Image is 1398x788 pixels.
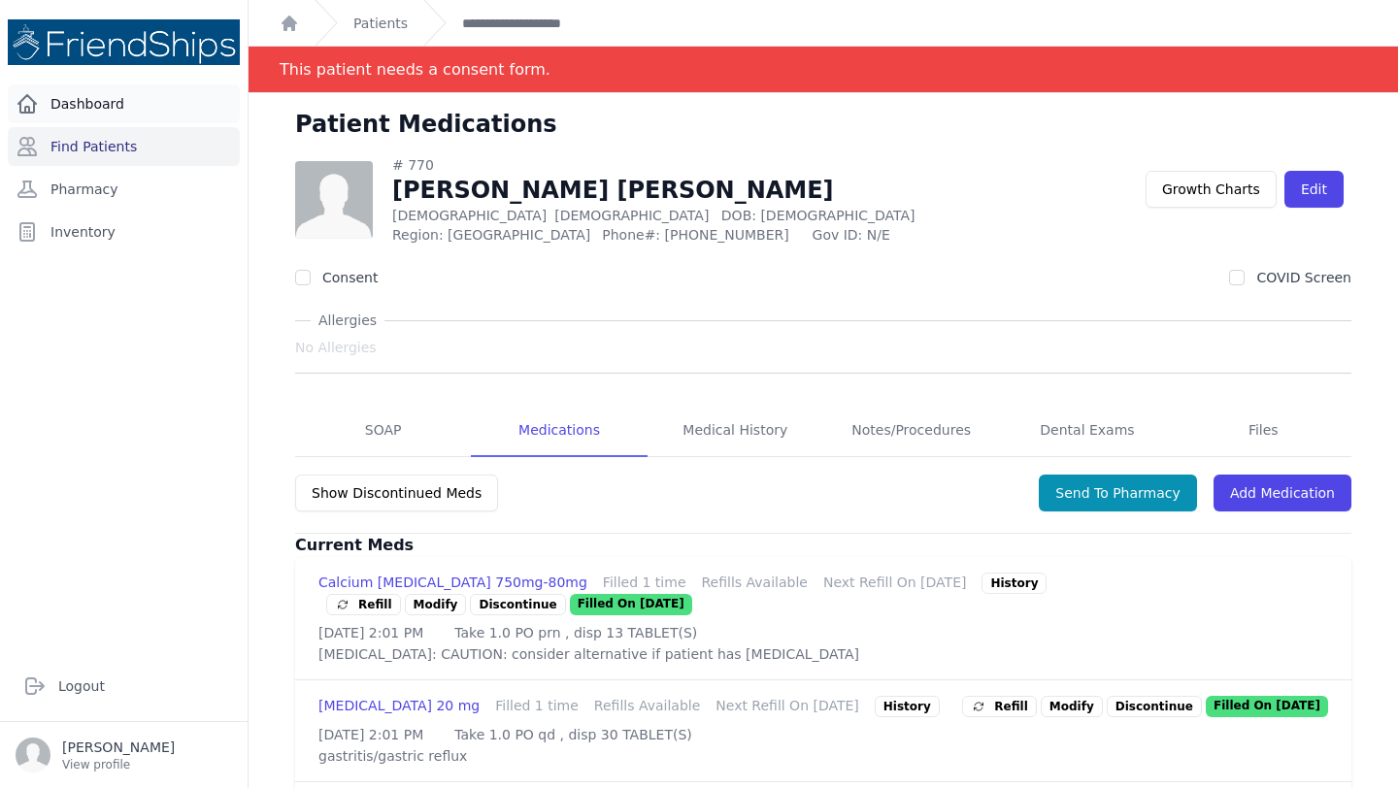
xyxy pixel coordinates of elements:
[648,405,823,457] a: Medical History
[602,225,800,245] span: Phone#: [PHONE_NUMBER]
[295,338,377,357] span: No Allergies
[813,225,1022,245] span: Gov ID: N/E
[8,213,240,251] a: Inventory
[8,84,240,123] a: Dashboard
[1107,696,1202,717] p: Discontinue
[823,573,967,594] div: Next Refill On [DATE]
[554,208,709,223] span: [DEMOGRAPHIC_DATA]
[295,475,498,511] button: Show Discontinued Meds
[1206,696,1328,717] p: Filled On [DATE]
[392,175,1022,206] h1: [PERSON_NAME] [PERSON_NAME]
[1256,270,1351,285] label: COVID Screen
[318,644,1328,664] p: [MEDICAL_DATA]: CAUTION: consider alternative if patient has [MEDICAL_DATA]
[295,109,557,140] h1: Patient Medications
[353,14,408,33] a: Patients
[471,405,647,457] a: Medications
[603,573,686,594] div: Filled 1 time
[1176,405,1351,457] a: Files
[322,270,378,285] label: Consent
[280,47,550,92] div: This patient needs a consent form.
[454,623,697,642] p: Take 1.0 PO prn , disp 13 TABLET(S)
[570,594,692,615] p: Filled On [DATE]
[62,738,175,757] p: [PERSON_NAME]
[62,757,175,772] p: View profile
[8,170,240,209] a: Pharmacy
[1284,171,1344,208] a: Edit
[318,623,423,642] p: [DATE] 2:01 PM
[335,595,392,614] span: Refill
[295,405,1351,457] nav: Tabs
[318,746,1328,766] p: gastritis/gastric reflux
[716,696,859,717] div: Next Refill On [DATE]
[971,697,1028,716] span: Refill
[495,696,579,717] div: Filled 1 time
[470,594,565,615] p: Discontinue
[392,206,1022,225] p: [DEMOGRAPHIC_DATA]
[721,208,915,223] span: DOB: [DEMOGRAPHIC_DATA]
[8,19,240,65] img: Medical Missions EMR
[16,667,232,706] a: Logout
[318,573,587,594] div: Calcium [MEDICAL_DATA] 750mg-80mg
[295,534,1351,557] h3: Current Meds
[8,127,240,166] a: Find Patients
[318,725,423,744] p: [DATE] 2:01 PM
[405,594,467,615] a: Modify
[249,47,1398,93] div: Notification
[594,696,700,717] div: Refills Available
[1146,171,1277,208] a: Growth Charts
[16,738,232,772] a: [PERSON_NAME] View profile
[982,573,1047,594] div: History
[823,405,999,457] a: Notes/Procedures
[295,161,373,239] img: person-242608b1a05df3501eefc295dc1bc67a.jpg
[318,696,480,717] div: [MEDICAL_DATA] 20 mg
[1039,475,1197,511] button: Send To Pharmacy
[454,725,692,744] p: Take 1.0 PO qd , disp 30 TABLET(S)
[1214,475,1351,511] a: Add Medication
[311,311,384,330] span: Allergies
[295,405,471,457] a: SOAP
[392,225,590,245] span: Region: [GEOGRAPHIC_DATA]
[1041,696,1103,717] a: Modify
[875,696,940,717] div: History
[702,573,808,594] div: Refills Available
[392,155,1022,175] div: # 770
[999,405,1175,457] a: Dental Exams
